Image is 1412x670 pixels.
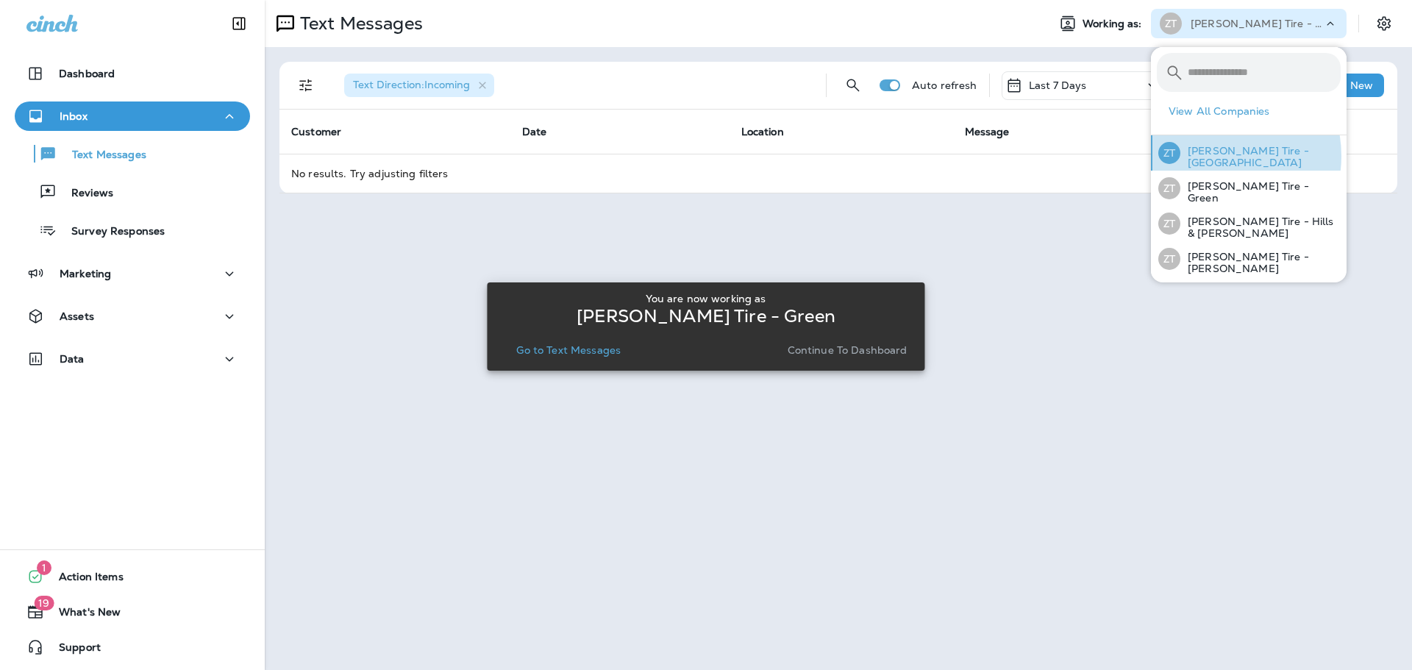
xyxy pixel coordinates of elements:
p: Continue to Dashboard [788,344,908,356]
div: ZT [1158,177,1180,199]
span: Text Direction : Incoming [353,78,470,91]
p: Assets [60,310,94,322]
span: Working as: [1083,18,1145,30]
div: ZT [1158,142,1180,164]
p: [PERSON_NAME] Tire - Hills & [PERSON_NAME] [1180,215,1341,239]
p: Survey Responses [57,225,165,239]
p: Last 7 Days [1029,79,1087,91]
button: Reviews [15,177,250,207]
button: Dashboard [15,59,250,88]
p: Marketing [60,268,111,279]
p: Go to Text Messages [516,344,621,356]
p: Text Messages [294,13,423,35]
button: View All Companies [1163,100,1347,123]
button: 1Action Items [15,562,250,591]
p: [PERSON_NAME] Tire - Green [577,310,835,322]
div: Text Direction:Incoming [344,74,494,97]
button: ZT[PERSON_NAME] Tire - Hills & [PERSON_NAME] [1151,206,1347,241]
p: Text Messages [57,149,146,163]
button: Filters [291,71,321,100]
button: ZT[PERSON_NAME] Tire - Green [1151,171,1347,206]
span: Message [965,125,1010,138]
p: Data [60,353,85,365]
button: Collapse Sidebar [218,9,260,38]
button: Assets [15,302,250,331]
button: Inbox [15,101,250,131]
button: ZT[PERSON_NAME] Tire - [GEOGRAPHIC_DATA] [1151,135,1347,171]
p: Inbox [60,110,88,122]
button: ZT[PERSON_NAME] Tire - [PERSON_NAME] [1151,241,1347,277]
span: Customer [291,125,341,138]
p: Reviews [57,187,113,201]
p: [PERSON_NAME] Tire - Green [1191,18,1323,29]
span: 1 [37,560,51,575]
p: You are now working as [646,293,766,304]
p: Dashboard [59,68,115,79]
p: [PERSON_NAME] Tire - Green [1180,180,1341,204]
button: Support [15,632,250,662]
td: No results. Try adjusting filters [279,154,1397,193]
p: Auto refresh [912,79,977,91]
button: Survey Responses [15,215,250,246]
p: New [1350,79,1373,91]
button: Continue to Dashboard [782,340,913,360]
span: 19 [34,596,54,610]
div: ZT [1158,213,1180,235]
span: What's New [44,606,121,624]
button: Marketing [15,259,250,288]
p: [PERSON_NAME] Tire - [PERSON_NAME] [1180,251,1341,274]
button: 19What's New [15,597,250,627]
div: ZT [1160,13,1182,35]
button: Go to Text Messages [510,340,627,360]
span: Support [44,641,101,659]
span: Action Items [44,571,124,588]
button: Data [15,344,250,374]
button: Settings [1371,10,1397,37]
div: ZT [1158,248,1180,270]
button: Text Messages [15,138,250,169]
p: [PERSON_NAME] Tire - [GEOGRAPHIC_DATA] [1180,145,1341,168]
